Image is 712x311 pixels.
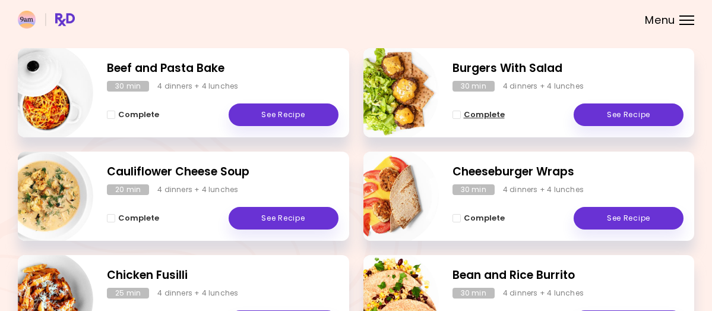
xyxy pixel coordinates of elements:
[464,213,505,223] span: Complete
[118,110,159,120] span: Complete
[157,184,238,195] div: 4 dinners + 4 lunches
[107,267,338,284] h2: Chicken Fusilli
[574,207,683,230] a: See Recipe - Cheeseburger Wraps
[107,60,338,77] h2: Beef and Pasta Bake
[229,103,338,126] a: See Recipe - Beef and Pasta Bake
[464,110,505,120] span: Complete
[340,43,439,142] img: Info - Burgers With Salad
[452,81,495,92] div: 30 min
[645,15,675,26] span: Menu
[157,288,238,299] div: 4 dinners + 4 lunches
[107,164,338,181] h2: Cauliflower Cheese Soup
[18,11,75,29] img: RxDiet
[452,164,684,181] h2: Cheeseburger Wraps
[157,81,238,92] div: 4 dinners + 4 lunches
[452,60,684,77] h2: Burgers With Salad
[452,211,505,225] button: Complete - Cheeseburger Wraps
[452,288,495,299] div: 30 min
[452,108,505,122] button: Complete - Burgers With Salad
[340,147,439,246] img: Info - Cheeseburger Wraps
[452,184,495,195] div: 30 min
[229,207,338,230] a: See Recipe - Cauliflower Cheese Soup
[118,213,159,223] span: Complete
[574,103,683,126] a: See Recipe - Burgers With Salad
[107,184,149,195] div: 20 min
[107,108,159,122] button: Complete - Beef and Pasta Bake
[107,288,149,299] div: 25 min
[452,267,684,284] h2: Bean and Rice Burrito
[503,81,584,92] div: 4 dinners + 4 lunches
[503,184,584,195] div: 4 dinners + 4 lunches
[107,211,159,225] button: Complete - Cauliflower Cheese Soup
[107,81,149,92] div: 30 min
[503,288,584,299] div: 4 dinners + 4 lunches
